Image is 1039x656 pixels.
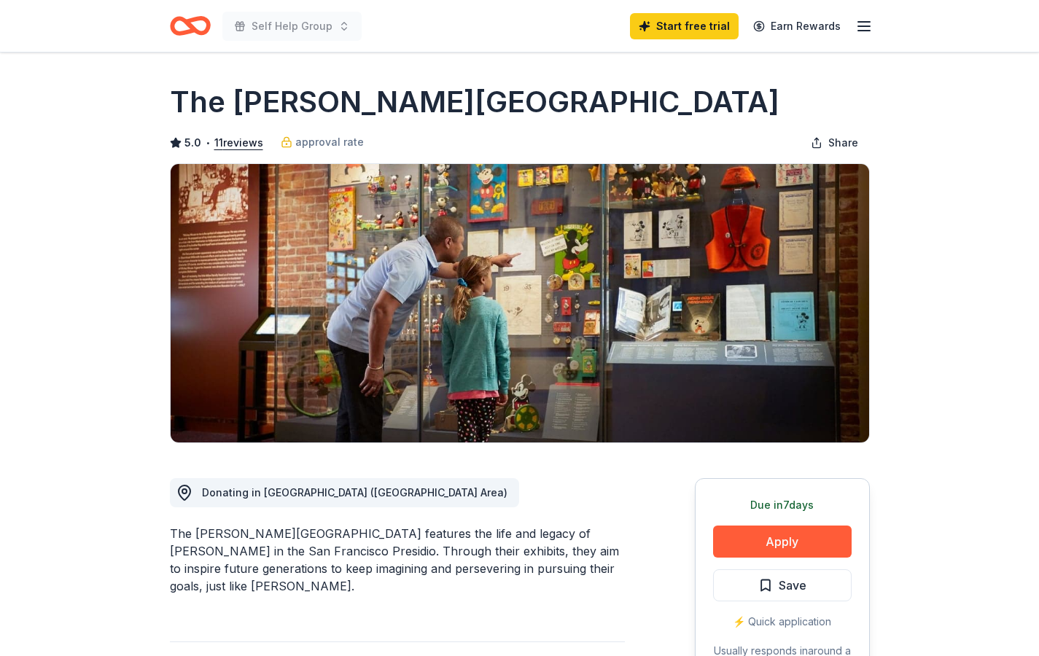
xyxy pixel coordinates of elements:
[630,13,739,39] a: Start free trial
[779,576,806,595] span: Save
[205,137,210,149] span: •
[295,133,364,151] span: approval rate
[713,496,852,514] div: Due in 7 days
[744,13,849,39] a: Earn Rewards
[252,17,332,35] span: Self Help Group
[222,12,362,41] button: Self Help Group
[214,134,263,152] button: 11reviews
[281,133,364,151] a: approval rate
[170,9,211,43] a: Home
[799,128,870,157] button: Share
[713,569,852,601] button: Save
[202,486,507,499] span: Donating in [GEOGRAPHIC_DATA] ([GEOGRAPHIC_DATA] Area)
[828,134,858,152] span: Share
[170,82,779,122] h1: The [PERSON_NAME][GEOGRAPHIC_DATA]
[713,526,852,558] button: Apply
[171,164,869,442] img: Image for The Walt Disney Museum
[713,613,852,630] div: ⚡️ Quick application
[170,525,625,595] div: The [PERSON_NAME][GEOGRAPHIC_DATA] features the life and legacy of [PERSON_NAME] in the San Franc...
[184,134,201,152] span: 5.0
